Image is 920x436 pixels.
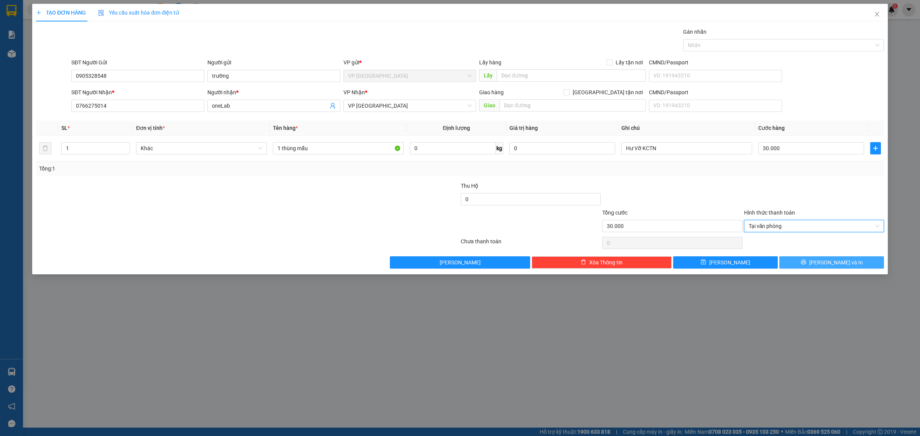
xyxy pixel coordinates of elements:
[98,10,104,16] img: icon
[744,210,795,216] label: Hình thức thanh toán
[98,10,179,16] span: Yêu cầu xuất hóa đơn điện tử
[581,259,586,266] span: delete
[499,99,646,111] input: Dọc đường
[649,88,782,97] div: CMND/Passport
[141,143,262,154] span: Khác
[460,237,601,251] div: Chưa thanh toán
[509,142,615,154] input: 0
[496,142,503,154] span: kg
[330,103,336,109] span: user-add
[348,100,472,111] span: VP Sài Gòn
[121,148,130,154] span: Decrease Value
[649,58,782,67] div: CMND/Passport
[709,258,750,267] span: [PERSON_NAME]
[71,88,204,97] div: SĐT Người Nhận
[613,58,646,67] span: Lấy tận nơi
[570,88,646,97] span: [GEOGRAPHIC_DATA] tận nơi
[618,121,755,136] th: Ghi chú
[39,164,355,173] div: Tổng: 1
[801,259,806,266] span: printer
[273,142,404,154] input: VD: Bàn, Ghế
[532,256,672,269] button: deleteXóa Thông tin
[621,142,752,154] input: Ghi Chú
[875,224,880,228] span: close-circle
[673,256,778,269] button: save[PERSON_NAME]
[749,220,879,232] span: Tại văn phòng
[479,69,497,82] span: Lấy
[61,125,67,131] span: SL
[479,89,504,95] span: Giao hàng
[683,29,706,35] label: Gán nhãn
[461,183,478,189] span: Thu Hộ
[589,258,623,267] span: Xóa Thông tin
[123,149,128,154] span: down
[871,145,881,151] span: plus
[779,256,884,269] button: printer[PERSON_NAME] và In
[443,125,470,131] span: Định lượng
[123,144,128,148] span: up
[207,58,340,67] div: Người gửi
[273,125,298,131] span: Tên hàng
[602,210,628,216] span: Tổng cước
[701,259,706,266] span: save
[874,11,880,17] span: close
[36,10,41,15] span: plus
[440,258,481,267] span: [PERSON_NAME]
[497,69,646,82] input: Dọc đường
[343,58,476,67] div: VP gửi
[390,256,530,269] button: [PERSON_NAME]
[479,99,499,111] span: Giao
[870,142,881,154] button: plus
[36,10,86,16] span: TẠO ĐƠN HÀNG
[39,142,51,154] button: delete
[758,125,785,131] span: Cước hàng
[809,258,863,267] span: [PERSON_NAME] và In
[509,125,538,131] span: Giá trị hàng
[121,143,130,148] span: Increase Value
[207,88,340,97] div: Người nhận
[866,4,888,25] button: Close
[71,58,204,67] div: SĐT Người Gửi
[343,89,365,95] span: VP Nhận
[348,70,472,82] span: VP Nha Trang
[136,125,165,131] span: Đơn vị tính
[479,59,501,66] span: Lấy hàng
